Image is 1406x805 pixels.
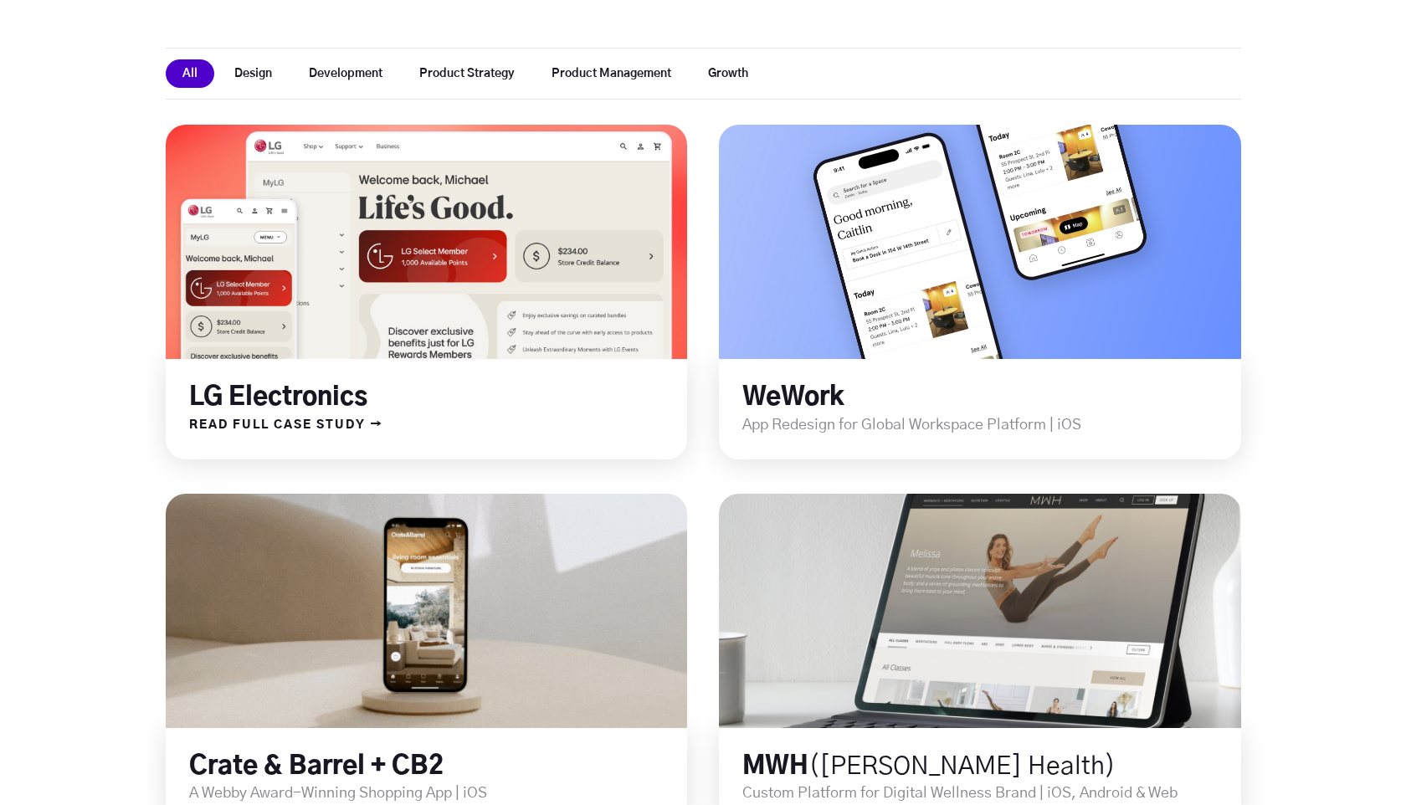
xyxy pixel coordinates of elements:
[189,782,687,804] p: A Webby Award-Winning Shopping App | iOS
[742,385,844,410] a: WeWork
[218,59,289,88] button: Design
[189,754,444,779] a: Crate & Barrel + CB2
[403,59,531,88] button: Product Strategy
[292,59,399,88] button: Development
[742,414,1240,436] p: App Redesign for Global Workspace Platform | iOS
[535,59,688,88] button: Product Management
[691,59,765,88] button: Growth
[166,414,383,436] a: READ FULL CASE STUDY →
[189,385,367,410] a: LG Electronics
[719,125,1240,459] div: long term stock exchange (ltse)
[808,754,1116,779] span: ([PERSON_NAME] Health)
[166,125,687,459] div: long term stock exchange (ltse)
[742,754,1116,779] a: MWH([PERSON_NAME] Health)
[742,782,1240,804] p: Custom Platform for Digital Wellness Brand | iOS, Android & Web
[166,59,214,88] button: All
